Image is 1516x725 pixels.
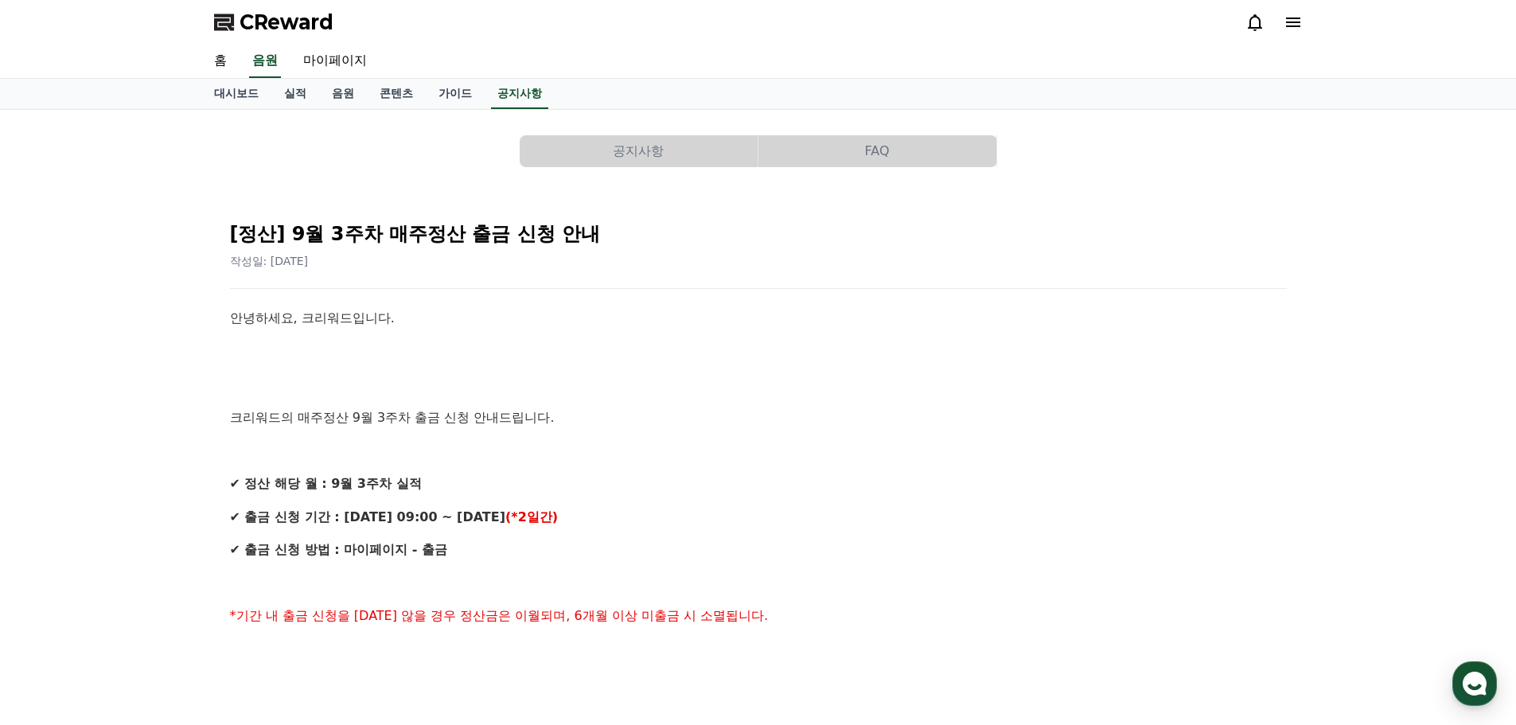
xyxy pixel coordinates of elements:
[230,255,309,267] span: 작성일: [DATE]
[758,135,997,167] a: FAQ
[230,221,1287,247] h2: [정산] 9월 3주차 매주정산 출금 신청 안내
[290,45,380,78] a: 마이페이지
[319,79,367,109] a: 음원
[249,45,281,78] a: 음원
[426,79,485,109] a: 가이드
[105,505,205,544] a: 대화
[240,10,333,35] span: CReward
[146,529,165,542] span: 대화
[491,79,548,109] a: 공지사항
[758,135,996,167] button: FAQ
[520,135,758,167] a: 공지사항
[230,476,422,491] strong: ✔ 정산 해당 월 : 9월 3주차 실적
[5,505,105,544] a: 홈
[505,509,558,524] strong: (*2일간)
[230,608,769,623] span: *기간 내 출금 신청을 [DATE] 않을 경우 정산금은 이월되며, 6개월 이상 미출금 시 소멸됩니다.
[201,45,240,78] a: 홈
[230,308,1287,329] p: 안녕하세요, 크리워드입니다.
[50,528,60,541] span: 홈
[246,528,265,541] span: 설정
[205,505,306,544] a: 설정
[230,509,505,524] strong: ✔ 출금 신청 기간 : [DATE] 09:00 ~ [DATE]
[271,79,319,109] a: 실적
[230,542,447,557] strong: ✔ 출금 신청 방법 : 마이페이지 - 출금
[367,79,426,109] a: 콘텐츠
[214,10,333,35] a: CReward
[201,79,271,109] a: 대시보드
[520,135,758,167] button: 공지사항
[230,407,1287,428] p: 크리워드의 매주정산 9월 3주차 출금 신청 안내드립니다.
